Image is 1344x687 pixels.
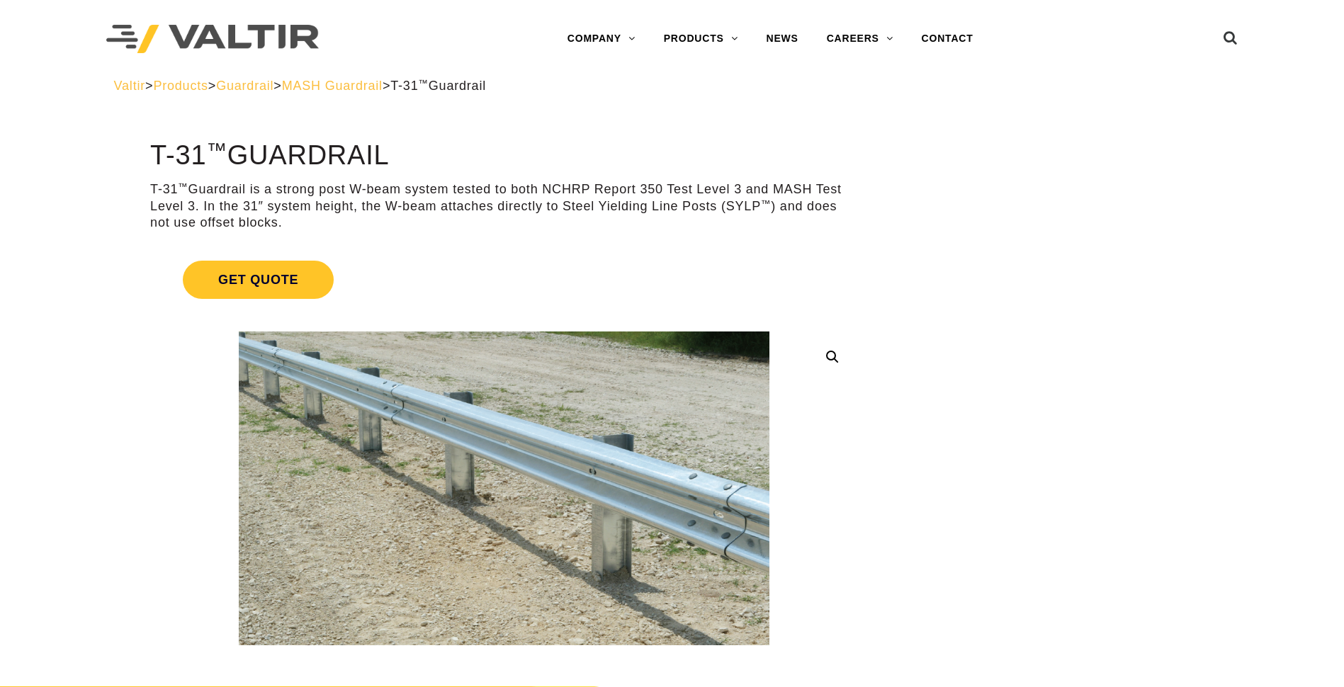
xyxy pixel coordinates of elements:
p: T-31 Guardrail is a strong post W-beam system tested to both NCHRP Report 350 Test Level 3 and MA... [150,181,858,231]
a: Guardrail [216,79,273,93]
a: COMPANY [553,25,650,53]
a: MASH Guardrail [282,79,383,93]
a: CONTACT [908,25,988,53]
img: Valtir [106,25,319,54]
a: PRODUCTS [650,25,752,53]
sup: ™ [178,181,188,192]
a: Products [153,79,208,93]
sup: ™ [761,198,771,209]
a: NEWS [752,25,813,53]
h1: T-31 Guardrail [150,141,858,171]
span: Get Quote [183,261,334,299]
sup: ™ [206,139,227,161]
a: 🔍 [820,344,845,370]
sup: ™ [418,78,428,89]
a: Valtir [114,79,145,93]
a: CAREERS [813,25,908,53]
span: T-31 Guardrail [390,79,486,93]
a: Get Quote [150,244,858,316]
div: > > > > [114,78,1231,94]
